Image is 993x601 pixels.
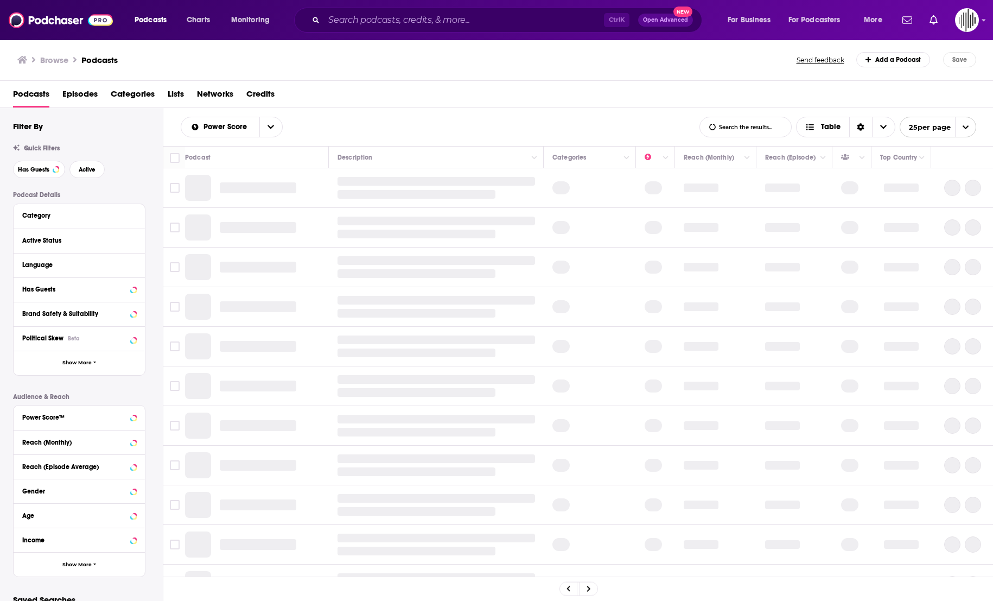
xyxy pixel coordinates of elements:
[203,123,251,131] span: Power Score
[13,85,49,107] a: Podcasts
[40,55,68,65] h3: Browse
[22,310,127,318] div: Brand Safety & Suitability
[645,151,660,164] div: Power Score
[955,8,979,32] span: Logged in as gpg2
[900,117,976,137] button: open menu
[22,533,136,546] button: Income
[22,334,63,342] span: Political Skew
[22,414,127,421] div: Power Score™
[259,117,282,137] button: open menu
[856,11,896,29] button: open menu
[180,11,217,29] a: Charts
[620,151,633,165] button: Column Actions
[880,151,917,164] div: Top Country
[728,12,771,28] span: For Business
[231,12,270,28] span: Monitoring
[793,55,848,65] button: Send feedback
[170,223,180,232] span: Toggle select row
[22,286,127,293] div: Has Guests
[22,258,136,271] button: Language
[22,282,136,296] button: Has Guests
[841,151,856,164] div: Has Guests
[720,11,784,29] button: open menu
[22,208,136,222] button: Category
[22,536,127,544] div: Income
[915,151,928,165] button: Column Actions
[22,463,127,471] div: Reach (Episode Average)
[168,85,184,107] a: Lists
[856,151,869,165] button: Column Actions
[62,360,92,366] span: Show More
[170,381,180,391] span: Toggle select row
[22,237,129,244] div: Active Status
[898,11,916,29] a: Show notifications dropdown
[9,10,113,30] a: Podchaser - Follow, Share and Rate Podcasts
[22,488,127,495] div: Gender
[22,410,136,423] button: Power Score™
[170,262,180,272] span: Toggle select row
[638,14,693,27] button: Open AdvancedNew
[821,123,841,131] span: Table
[659,151,672,165] button: Column Actions
[185,151,211,164] div: Podcast
[22,459,136,473] button: Reach (Episode Average)
[69,161,105,178] button: Active
[187,12,210,28] span: Charts
[765,151,816,164] div: Reach (Episode)
[246,85,275,107] a: Credits
[170,421,180,431] span: Toggle select row
[781,11,856,29] button: open menu
[22,508,136,522] button: Age
[170,460,180,470] span: Toggle select row
[68,335,80,342] div: Beta
[135,12,167,28] span: Podcasts
[81,55,118,65] a: Podcasts
[817,151,830,165] button: Column Actions
[62,85,98,107] a: Episodes
[13,121,43,131] h2: Filter By
[111,85,155,107] a: Categories
[796,117,895,137] button: Choose View
[14,351,145,375] button: Show More
[22,261,129,269] div: Language
[197,85,233,107] span: Networks
[552,151,586,164] div: Categories
[22,484,136,497] button: Gender
[24,144,60,152] span: Quick Filters
[22,435,136,448] button: Reach (Monthly)
[849,117,872,137] div: Sort Direction
[324,11,604,29] input: Search podcasts, credits, & more...
[79,167,96,173] span: Active
[170,183,180,193] span: Toggle select row
[170,341,180,351] span: Toggle select row
[304,8,712,33] div: Search podcasts, credits, & more...
[22,331,136,345] button: Political SkewBeta
[604,13,629,27] span: Ctrl K
[900,119,951,136] span: 25 per page
[13,393,145,401] p: Audience & Reach
[22,212,129,219] div: Category
[22,233,136,247] button: Active Status
[864,12,882,28] span: More
[741,151,754,165] button: Column Actions
[22,439,127,446] div: Reach (Monthly)
[22,307,136,320] button: Brand Safety & Suitability
[673,7,693,17] span: New
[925,11,942,29] a: Show notifications dropdown
[170,540,180,549] span: Toggle select row
[788,12,841,28] span: For Podcasters
[127,11,181,29] button: open menu
[170,500,180,510] span: Toggle select row
[338,151,372,164] div: Description
[684,151,734,164] div: Reach (Monthly)
[18,167,49,173] span: Has Guests
[528,151,541,165] button: Column Actions
[224,11,284,29] button: open menu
